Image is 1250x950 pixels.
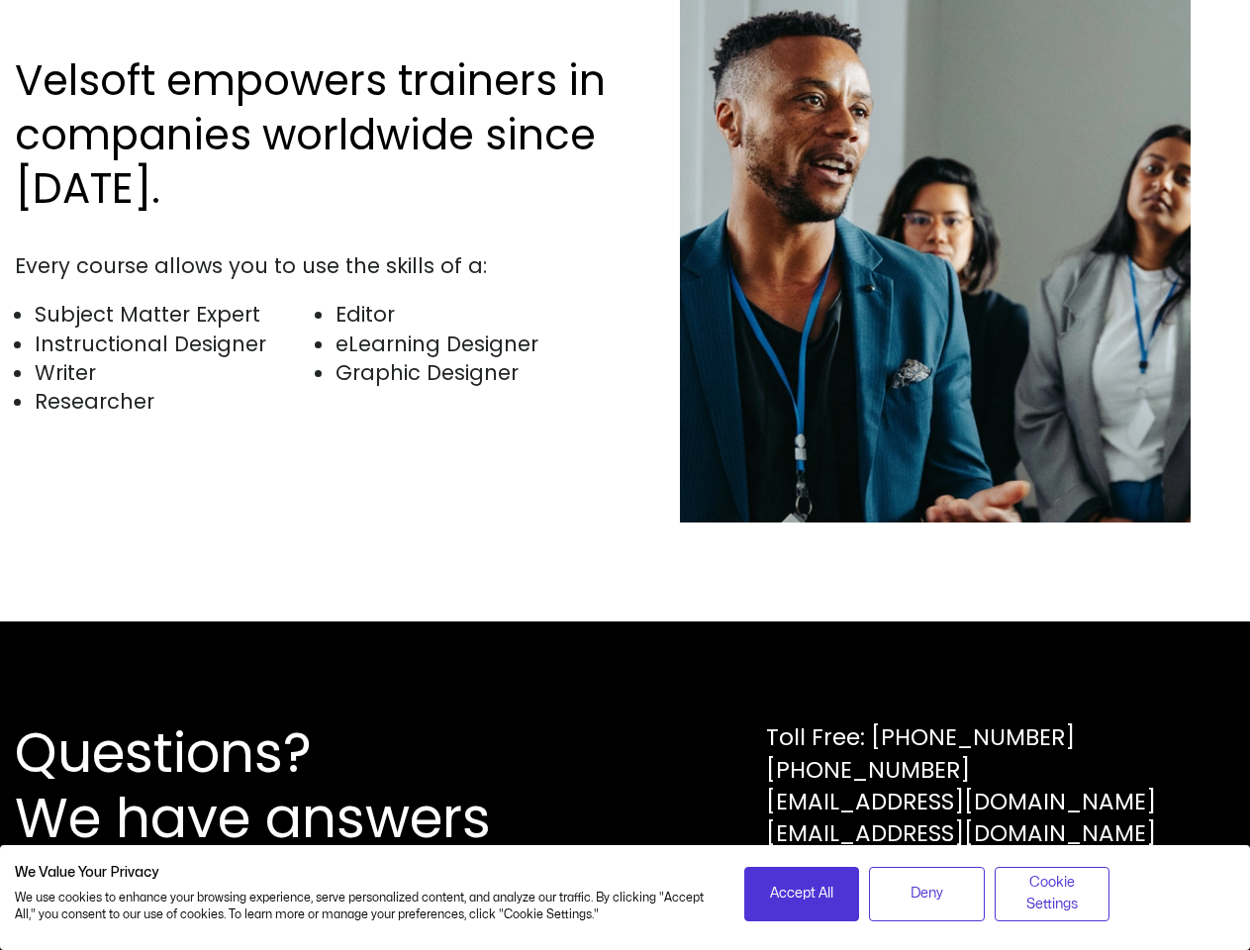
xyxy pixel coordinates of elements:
li: Editor [336,300,616,329]
button: Accept all cookies [744,867,860,921]
h2: We Value Your Privacy [15,864,715,882]
div: Toll Free: [PHONE_NUMBER] [PHONE_NUMBER] [EMAIL_ADDRESS][DOMAIN_NAME] [EMAIL_ADDRESS][DOMAIN_NAME] [766,721,1156,849]
button: Adjust cookie preferences [995,867,1110,921]
span: Accept All [770,883,833,904]
button: Deny all cookies [869,867,985,921]
p: We use cookies to enhance your browsing experience, serve personalized content, and analyze our t... [15,890,715,923]
li: eLearning Designer [336,330,616,358]
li: Subject Matter Expert [35,300,315,329]
h2: Questions? We have answers [15,720,562,851]
li: Graphic Designer [336,358,616,387]
div: Every course allows you to use the skills of a: [15,251,616,280]
li: Instructional Designer [35,330,315,358]
h2: Velsoft empowers trainers in companies worldwide since [DATE]. [15,54,616,217]
li: Researcher [35,387,315,416]
span: Cookie Settings [1008,872,1098,916]
li: Writer [35,358,315,387]
span: Deny [911,883,943,904]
